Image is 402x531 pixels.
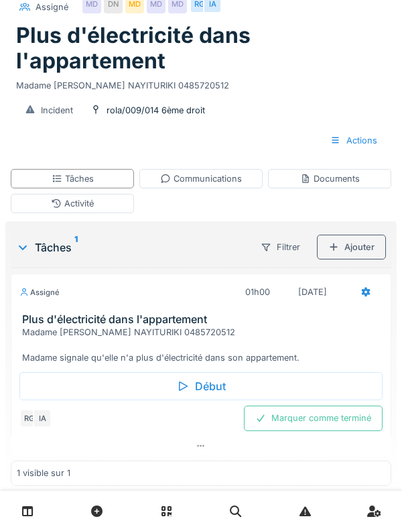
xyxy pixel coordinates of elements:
[245,286,270,298] div: 01h00
[41,104,73,117] div: Incident
[19,372,383,400] div: Début
[19,287,60,298] div: Assigné
[160,172,242,185] div: Communications
[19,409,38,428] div: RG
[22,313,385,326] h3: Plus d'électricité dans l'appartement
[36,1,68,13] div: Assigné
[249,235,312,259] div: Filtrer
[300,172,360,185] div: Documents
[317,235,386,259] div: Ajouter
[17,467,70,479] div: 1 visible sur 1
[107,104,205,117] div: rola/009/014 6ème droit
[244,406,383,430] div: Marquer comme terminé
[298,286,327,298] div: [DATE]
[51,197,94,210] div: Activité
[16,74,386,92] div: Madame [PERSON_NAME] NAYITURIKI 0485720512
[74,239,78,255] sup: 1
[33,409,52,428] div: IA
[22,326,385,365] div: Madame [PERSON_NAME] NAYITURIKI 0485720512 Madame signale qu'elle n'a plus d'électricité dans son...
[16,23,386,74] h1: Plus d'électricité dans l'appartement
[16,239,244,255] div: Tâches
[52,172,94,185] div: Tâches
[319,128,389,153] div: Actions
